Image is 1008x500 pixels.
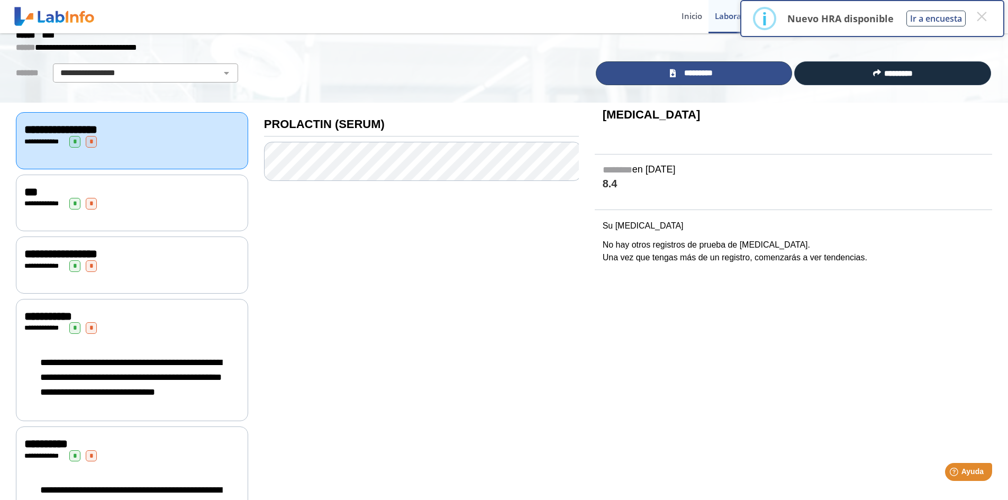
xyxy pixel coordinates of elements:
h4: 8.4 [603,178,984,191]
p: No hay otros registros de prueba de [MEDICAL_DATA]. Una vez que tengas más de un registro, comenz... [603,239,984,264]
h5: en [DATE] [603,164,984,176]
p: Su [MEDICAL_DATA] [603,220,984,232]
div: i [762,9,767,28]
b: PROLACTIN (SERUM) [264,117,385,131]
b: [MEDICAL_DATA] [603,108,701,121]
p: Nuevo HRA disponible [787,12,894,25]
button: Close this dialog [972,7,991,26]
button: Ir a encuesta [906,11,966,26]
iframe: Help widget launcher [914,459,996,488]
